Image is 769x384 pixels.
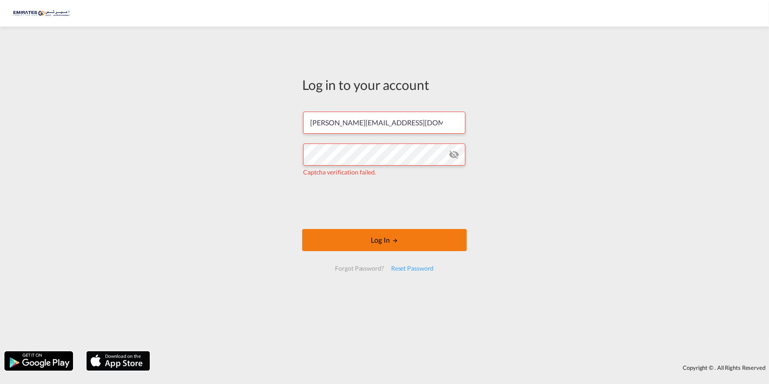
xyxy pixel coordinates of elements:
div: Forgot Password? [331,260,387,276]
input: Enter email/phone number [303,112,465,134]
img: c67187802a5a11ec94275b5db69a26e6.png [13,4,73,23]
div: Log in to your account [302,75,467,94]
span: Captcha verification failed. [303,168,376,176]
button: LOGIN [302,229,467,251]
div: Reset Password [388,260,438,276]
md-icon: icon-eye-off [449,149,459,160]
div: Copyright © . All Rights Reserved [154,360,769,375]
img: google.png [4,350,74,372]
img: apple.png [85,350,151,372]
iframe: reCAPTCHA [317,186,452,220]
